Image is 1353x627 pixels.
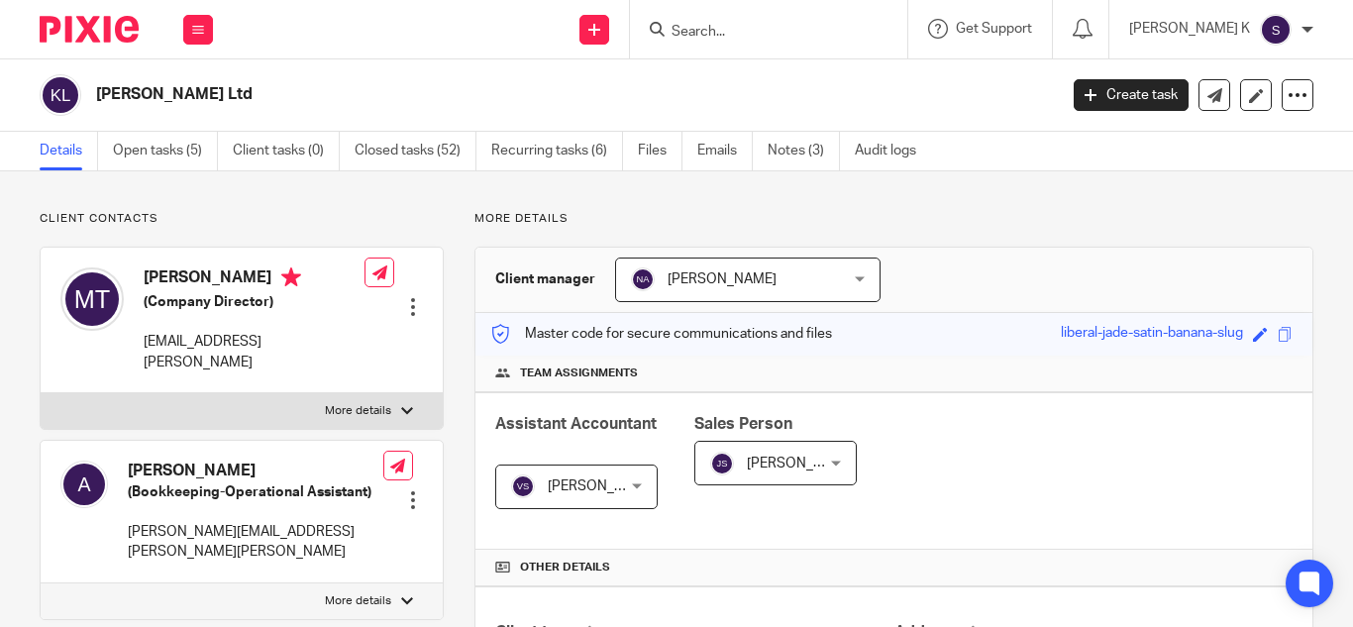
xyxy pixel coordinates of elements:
[520,366,638,381] span: Team assignments
[325,593,391,609] p: More details
[520,560,610,575] span: Other details
[548,479,657,493] span: [PERSON_NAME]
[40,211,444,227] p: Client contacts
[113,132,218,170] a: Open tasks (5)
[1260,14,1292,46] img: svg%3E
[233,132,340,170] a: Client tasks (0)
[40,16,139,43] img: Pixie
[1074,79,1189,111] a: Create task
[144,332,364,372] p: [EMAIL_ADDRESS][PERSON_NAME]
[697,132,753,170] a: Emails
[355,132,476,170] a: Closed tasks (52)
[855,132,931,170] a: Audit logs
[474,211,1313,227] p: More details
[60,461,108,508] img: svg%3E
[144,267,364,292] h4: [PERSON_NAME]
[325,403,391,419] p: More details
[1061,323,1243,346] div: liberal-jade-satin-banana-slug
[631,267,655,291] img: svg%3E
[96,84,855,105] h2: [PERSON_NAME] Ltd
[60,267,124,331] img: svg%3E
[491,132,623,170] a: Recurring tasks (6)
[956,22,1032,36] span: Get Support
[495,269,595,289] h3: Client manager
[1129,19,1250,39] p: [PERSON_NAME] K
[128,522,383,563] p: [PERSON_NAME][EMAIL_ADDRESS][PERSON_NAME][PERSON_NAME]
[144,292,364,312] h5: (Company Director)
[511,474,535,498] img: svg%3E
[747,457,856,470] span: [PERSON_NAME]
[128,482,383,502] h5: (Bookkeeping-Operational Assistant)
[495,416,657,432] span: Assistant Accountant
[281,267,301,287] i: Primary
[668,272,777,286] span: [PERSON_NAME]
[710,452,734,475] img: svg%3E
[694,416,792,432] span: Sales Person
[490,324,832,344] p: Master code for secure communications and files
[40,132,98,170] a: Details
[670,24,848,42] input: Search
[128,461,383,481] h4: [PERSON_NAME]
[768,132,840,170] a: Notes (3)
[40,74,81,116] img: svg%3E
[638,132,682,170] a: Files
